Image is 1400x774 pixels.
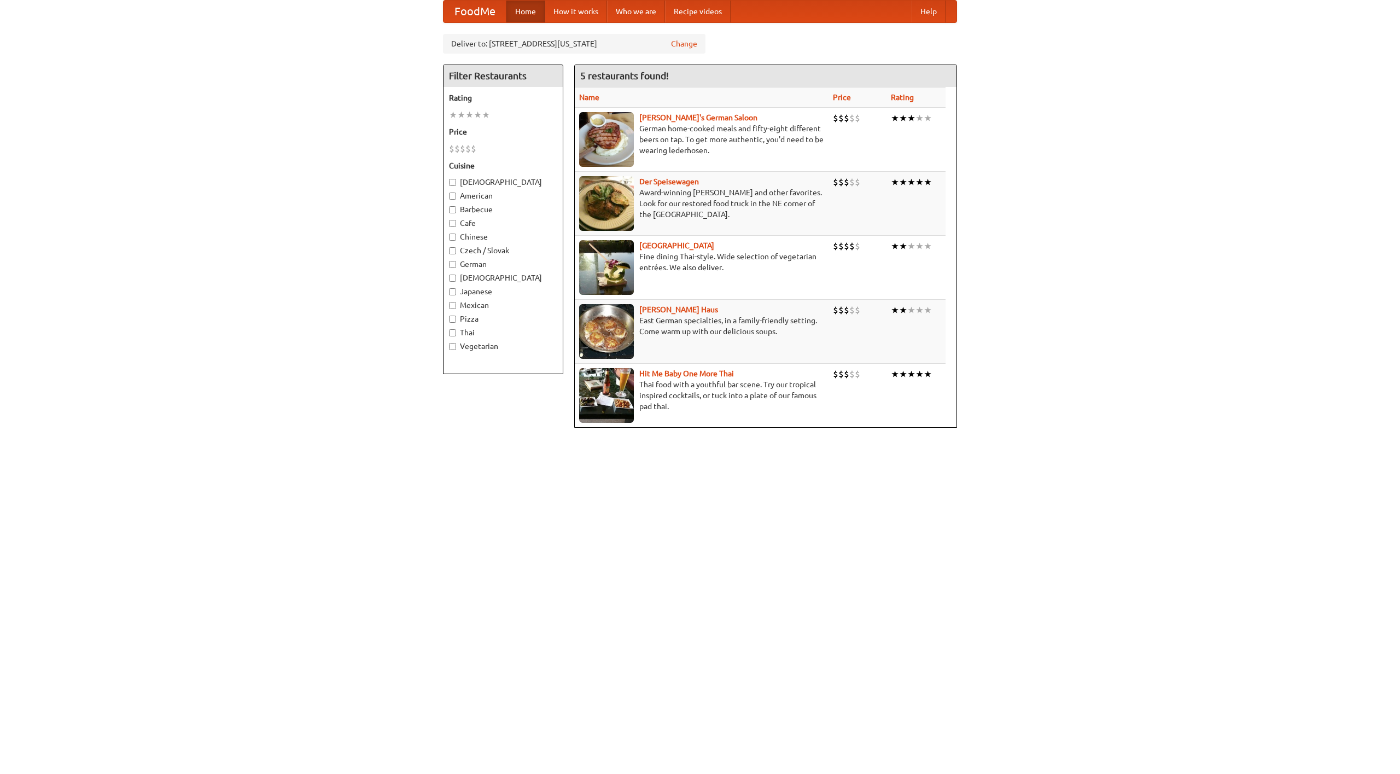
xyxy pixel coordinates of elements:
li: ★ [924,368,932,380]
li: $ [855,240,860,252]
p: Thai food with a youthful bar scene. Try our tropical inspired cocktails, or tuck into a plate of... [579,379,824,412]
a: [PERSON_NAME]'s German Saloon [639,113,757,122]
h5: Price [449,126,557,137]
li: $ [855,176,860,188]
li: ★ [915,368,924,380]
a: Home [506,1,545,22]
input: [DEMOGRAPHIC_DATA] [449,275,456,282]
li: ★ [915,240,924,252]
input: Czech / Slovak [449,247,456,254]
a: Name [579,93,599,102]
a: Der Speisewagen [639,177,699,186]
label: German [449,259,557,270]
li: ★ [915,176,924,188]
p: Award-winning [PERSON_NAME] and other favorites. Look for our restored food truck in the NE corne... [579,187,824,220]
input: American [449,193,456,200]
input: Mexican [449,302,456,309]
a: [GEOGRAPHIC_DATA] [639,241,714,250]
li: $ [838,368,844,380]
li: ★ [915,112,924,124]
a: [PERSON_NAME] Haus [639,305,718,314]
li: $ [465,143,471,155]
label: American [449,190,557,201]
li: ★ [924,176,932,188]
input: German [449,261,456,268]
label: Chinese [449,231,557,242]
input: Pizza [449,316,456,323]
p: East German specialties, in a family-friendly setting. Come warm up with our delicious soups. [579,315,824,337]
li: ★ [482,109,490,121]
li: $ [833,368,838,380]
h4: Filter Restaurants [444,65,563,87]
li: $ [849,176,855,188]
a: How it works [545,1,607,22]
li: ★ [924,304,932,316]
li: ★ [457,109,465,121]
li: ★ [907,368,915,380]
li: $ [855,112,860,124]
li: $ [844,240,849,252]
li: $ [844,176,849,188]
img: satay.jpg [579,240,634,295]
a: Who we are [607,1,665,22]
a: Rating [891,93,914,102]
label: Barbecue [449,204,557,215]
li: ★ [899,112,907,124]
li: $ [844,112,849,124]
li: $ [454,143,460,155]
li: ★ [924,240,932,252]
img: esthers.jpg [579,112,634,167]
li: ★ [899,368,907,380]
input: Barbecue [449,206,456,213]
a: FoodMe [444,1,506,22]
ng-pluralize: 5 restaurants found! [580,71,669,81]
label: Cafe [449,218,557,229]
li: $ [849,240,855,252]
li: ★ [899,304,907,316]
input: [DEMOGRAPHIC_DATA] [449,179,456,186]
p: German home-cooked meals and fifty-eight different beers on tap. To get more authentic, you'd nee... [579,123,824,156]
li: ★ [474,109,482,121]
li: ★ [891,368,899,380]
a: Hit Me Baby One More Thai [639,369,734,378]
li: ★ [924,112,932,124]
li: ★ [899,176,907,188]
li: $ [855,368,860,380]
li: ★ [465,109,474,121]
li: $ [833,304,838,316]
h5: Rating [449,92,557,103]
li: $ [838,176,844,188]
li: ★ [907,176,915,188]
li: $ [833,176,838,188]
h5: Cuisine [449,160,557,171]
p: Fine dining Thai-style. Wide selection of vegetarian entrées. We also deliver. [579,251,824,273]
li: $ [849,304,855,316]
input: Vegetarian [449,343,456,350]
li: $ [471,143,476,155]
li: $ [844,368,849,380]
a: Recipe videos [665,1,731,22]
input: Japanese [449,288,456,295]
li: ★ [891,112,899,124]
label: Vegetarian [449,341,557,352]
li: $ [838,112,844,124]
li: ★ [891,304,899,316]
a: Help [912,1,946,22]
li: ★ [891,240,899,252]
img: kohlhaus.jpg [579,304,634,359]
li: $ [855,304,860,316]
li: $ [833,112,838,124]
li: $ [844,304,849,316]
li: $ [838,304,844,316]
li: $ [833,240,838,252]
li: ★ [449,109,457,121]
li: $ [838,240,844,252]
label: Japanese [449,286,557,297]
li: $ [849,112,855,124]
li: ★ [907,304,915,316]
label: Mexican [449,300,557,311]
img: babythai.jpg [579,368,634,423]
input: Chinese [449,234,456,241]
